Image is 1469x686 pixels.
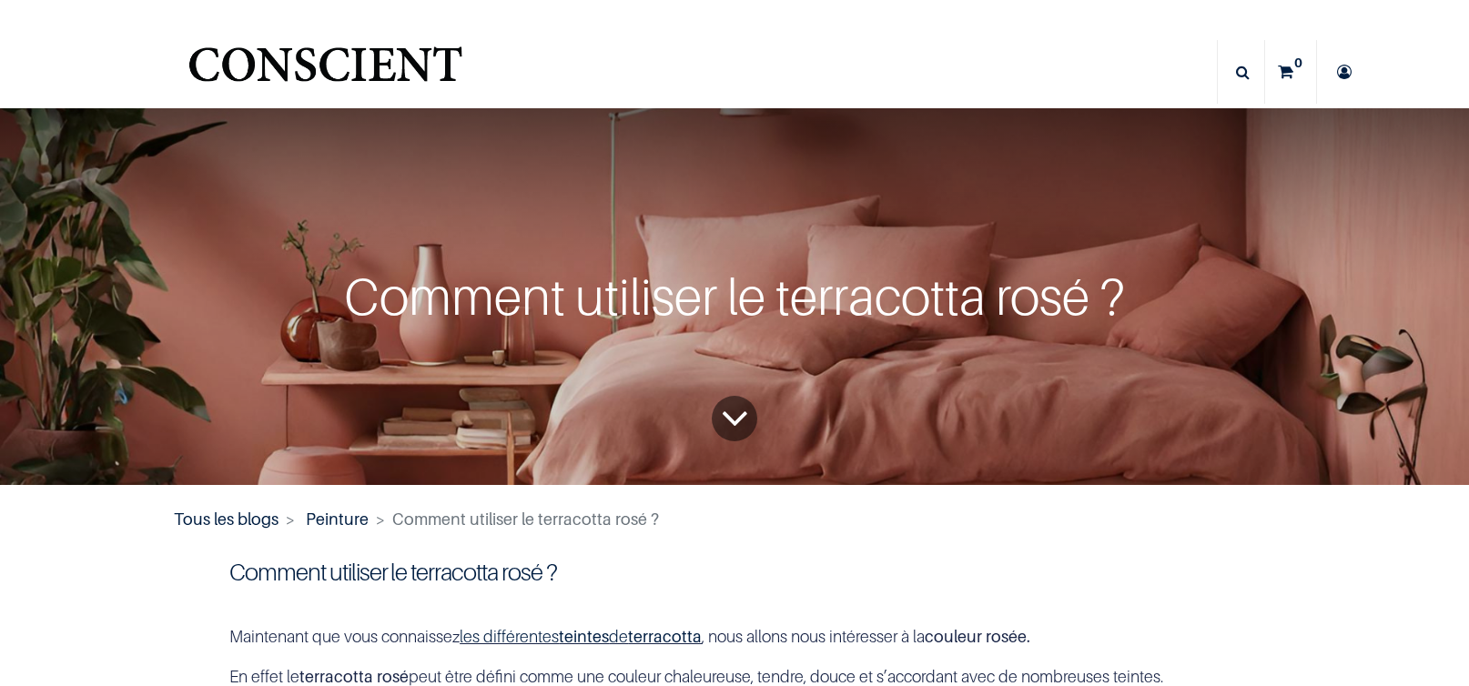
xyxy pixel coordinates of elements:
[111,258,1358,335] div: Comment utiliser le terracotta rosé ?
[707,61,765,82] span: Peinture
[299,667,409,686] b: terracotta rosé
[185,36,466,108] a: Logo of Conscient
[174,509,279,529] a: Tous les blogs
[712,396,757,441] a: To blog content
[185,36,466,108] img: Conscient
[609,627,628,646] a: de
[174,507,1296,531] nav: fil d'Ariane
[721,381,749,456] i: To blog content
[559,627,609,646] a: teintes
[229,627,1030,646] span: Maintenant que vous connaissez , nous allons nous intéresser à la
[306,509,369,529] a: Peinture
[895,61,990,82] span: Notre histoire
[925,627,1030,646] b: couleur rosée.
[1290,54,1307,72] sup: 0
[229,557,1240,588] h1: Comment utiliser le terracotta rosé ?
[460,627,559,646] a: les différentes
[392,509,659,529] span: Comment utiliser le terracotta rosé ?
[1265,40,1316,104] a: 0
[229,667,1163,686] span: En effet le peut être défini comme une couleur chaleureuse, tendre, douce et s’accordant avec de ...
[803,61,874,82] span: Nettoyant
[628,627,702,646] a: terracotta
[697,40,793,104] a: Peinture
